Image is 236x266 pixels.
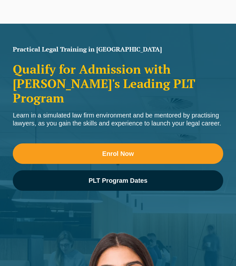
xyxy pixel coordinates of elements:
h1: Practical Legal Training in [GEOGRAPHIC_DATA] [13,46,223,52]
a: PLT Program Dates [13,170,223,191]
div: Learn in a simulated law firm environment and be mentored by practising lawyers, as you gain the ... [13,111,223,127]
h2: Qualify for Admission with [PERSON_NAME]'s Leading PLT Program [13,62,223,105]
span: PLT Program Dates [89,177,147,184]
a: Enrol Now [13,143,223,164]
span: Enrol Now [102,150,134,157]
